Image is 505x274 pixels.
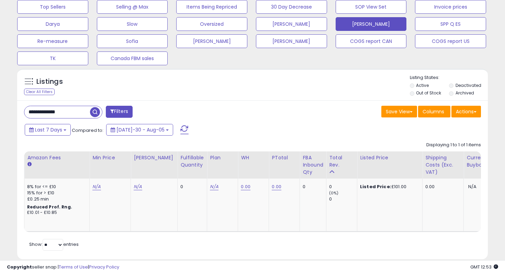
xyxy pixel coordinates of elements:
[27,210,84,216] div: £10.01 - £10.85
[134,154,175,161] div: [PERSON_NAME]
[27,161,31,168] small: Amazon Fees.
[329,196,357,202] div: 0
[360,154,419,161] div: Listed Price
[415,34,486,48] button: COGS report US
[238,151,269,179] th: CSV column name: cust_attr_2_WH
[17,52,88,65] button: TK
[97,52,168,65] button: Canada FBM sales
[106,124,173,136] button: [DATE]-30 - Aug-05
[29,241,79,248] span: Show: entries
[17,17,88,31] button: Darya
[27,204,72,210] b: Reduced Prof. Rng.
[180,154,204,169] div: Fulfillable Quantity
[360,184,417,190] div: £101.00
[467,154,502,169] div: Current Buybox Price
[456,90,474,96] label: Archived
[27,196,84,202] div: £0.25 min
[416,90,441,96] label: Out of Stock
[381,106,417,117] button: Save View
[176,34,247,48] button: [PERSON_NAME]
[256,17,327,31] button: [PERSON_NAME]
[207,151,238,179] th: CSV column name: cust_attr_5_Plan
[7,264,32,270] strong: Copyright
[303,184,321,190] div: 0
[116,126,165,133] span: [DATE]-30 - Aug-05
[27,184,84,190] div: 8% for <= £10
[303,154,323,176] div: FBA inbound Qty
[425,184,458,190] div: 0.00
[92,154,128,161] div: Min Price
[336,17,407,31] button: [PERSON_NAME]
[59,264,88,270] a: Terms of Use
[425,154,461,176] div: Shipping Costs (Exc. VAT)
[415,17,486,31] button: SPP Q ES
[329,184,357,190] div: 0
[272,154,297,161] div: PTotal
[24,89,55,95] div: Clear All Filters
[89,264,119,270] a: Privacy Policy
[329,190,339,196] small: (0%)
[336,34,407,48] button: COGS report CAN
[210,183,218,190] a: N/A
[176,17,247,31] button: Oversized
[456,82,481,88] label: Deactivated
[418,106,450,117] button: Columns
[416,82,429,88] label: Active
[241,154,266,161] div: WH
[27,190,84,196] div: 15% for > £10
[241,183,250,190] a: 0.00
[272,183,281,190] a: 0.00
[106,106,133,118] button: Filters
[360,183,391,190] b: Listed Price:
[7,264,119,271] div: seller snap | |
[27,154,87,161] div: Amazon Fees
[97,17,168,31] button: Slow
[210,154,235,161] div: Plan
[451,106,481,117] button: Actions
[256,34,327,48] button: [PERSON_NAME]
[468,183,476,190] span: N/A
[36,77,63,87] h5: Listings
[92,183,101,190] a: N/A
[269,151,300,179] th: CSV column name: cust_attr_1_PTotal
[25,124,71,136] button: Last 7 Days
[134,183,142,190] a: N/A
[329,154,354,169] div: Total Rev.
[35,126,62,133] span: Last 7 Days
[470,264,498,270] span: 2025-08-13 12:53 GMT
[426,142,481,148] div: Displaying 1 to 1 of 1 items
[423,108,444,115] span: Columns
[97,34,168,48] button: Sofia
[410,75,488,81] p: Listing States:
[17,34,88,48] button: Re-measure
[180,184,202,190] div: 0
[72,127,103,134] span: Compared to:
